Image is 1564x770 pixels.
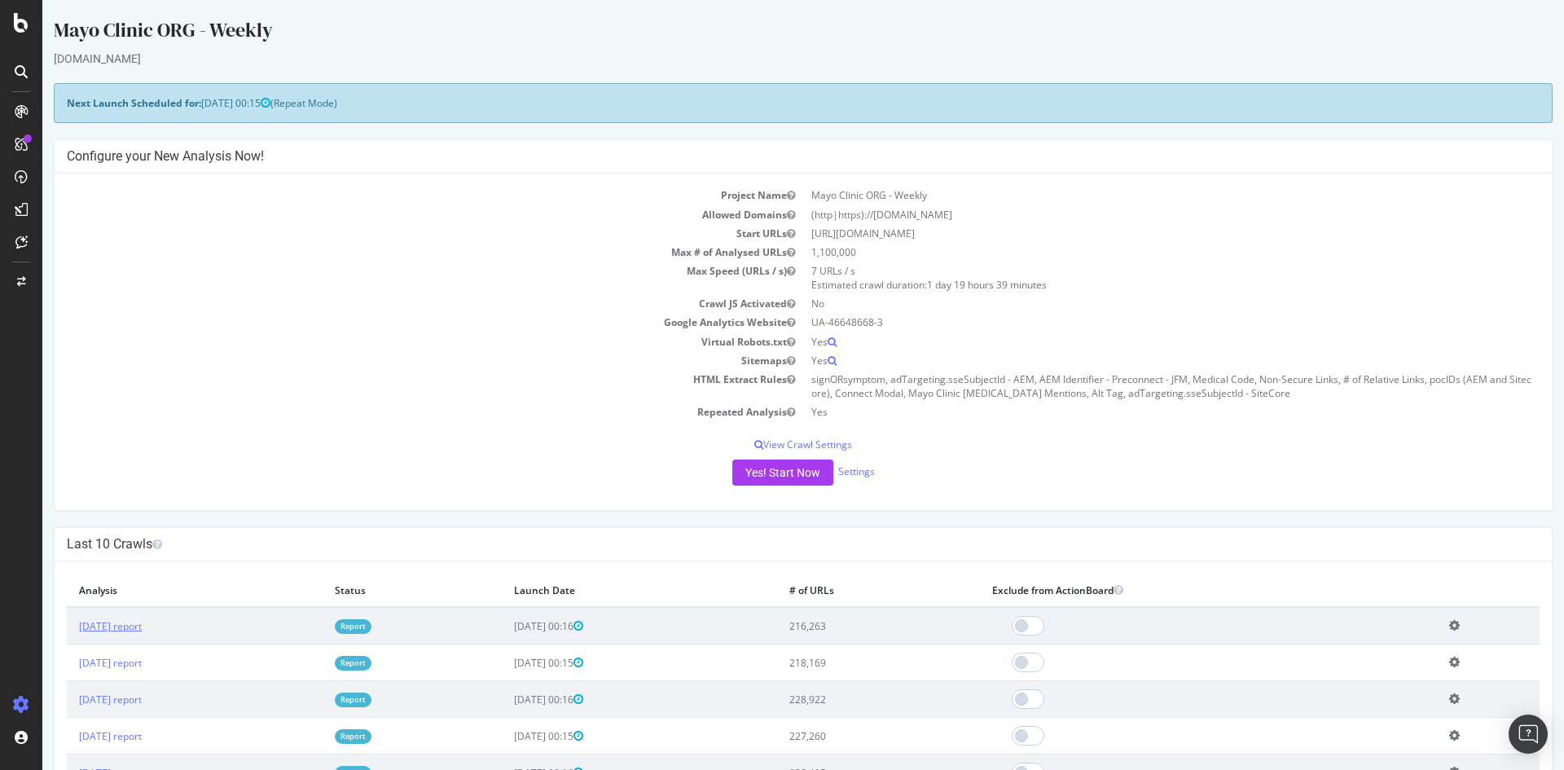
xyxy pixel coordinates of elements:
td: signORsymptom, adTargeting.sseSubjectId - AEM, AEM Identifier - Preconnect - JFM, Medical Code, N... [761,370,1497,403]
td: Max # of Analysed URLs [24,243,761,262]
span: [DATE] 00:16 [472,619,541,633]
th: Analysis [24,574,280,607]
th: Exclude from ActionBoard [938,574,1395,607]
a: [DATE] report [37,693,99,706]
td: [URL][DOMAIN_NAME] [761,224,1497,243]
a: Report [292,619,329,633]
span: [DATE] 00:15 [159,96,228,110]
td: Mayo Clinic ORG - Weekly [761,186,1497,205]
strong: Next Launch Scheduled for: [24,96,159,110]
span: [DATE] 00:15 [472,656,541,670]
span: [DATE] 00:15 [472,729,541,743]
span: [DATE] 00:16 [472,693,541,706]
th: Launch Date [459,574,735,607]
h4: Last 10 Crawls [24,536,1497,552]
td: HTML Extract Rules [24,370,761,403]
td: Virtual Robots.txt [24,332,761,351]
div: Mayo Clinic ORG - Weekly [11,16,1510,51]
td: Project Name [24,186,761,205]
td: 1,100,000 [761,243,1497,262]
a: Report [292,693,329,706]
td: (http|https)://[DOMAIN_NAME] [761,205,1497,224]
td: 227,260 [735,718,938,755]
td: Sitemaps [24,351,761,370]
h4: Configure your New Analysis Now! [24,148,1497,165]
td: Google Analytics Website [24,313,761,332]
td: Start URLs [24,224,761,243]
td: 216,263 [735,607,938,645]
a: Report [292,656,329,670]
td: Crawl JS Activated [24,294,761,313]
div: Open Intercom Messenger [1509,715,1548,754]
td: Allowed Domains [24,205,761,224]
td: UA-46648668-3 [761,313,1497,332]
td: 7 URLs / s Estimated crawl duration: [761,262,1497,294]
td: Yes [761,403,1497,421]
a: [DATE] report [37,729,99,743]
td: Yes [761,351,1497,370]
td: 228,922 [735,681,938,718]
td: No [761,294,1497,313]
td: Max Speed (URLs / s) [24,262,761,294]
th: # of URLs [735,574,938,607]
td: 218,169 [735,645,938,681]
td: Repeated Analysis [24,403,761,421]
p: View Crawl Settings [24,438,1497,451]
div: (Repeat Mode) [11,83,1510,123]
span: 1 day 19 hours 39 minutes [885,278,1004,292]
th: Status [280,574,459,607]
td: Yes [761,332,1497,351]
button: Yes! Start Now [690,460,791,486]
a: Report [292,729,329,743]
a: [DATE] report [37,619,99,633]
a: [DATE] report [37,656,99,670]
div: [DOMAIN_NAME] [11,51,1510,67]
a: Settings [796,465,833,479]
